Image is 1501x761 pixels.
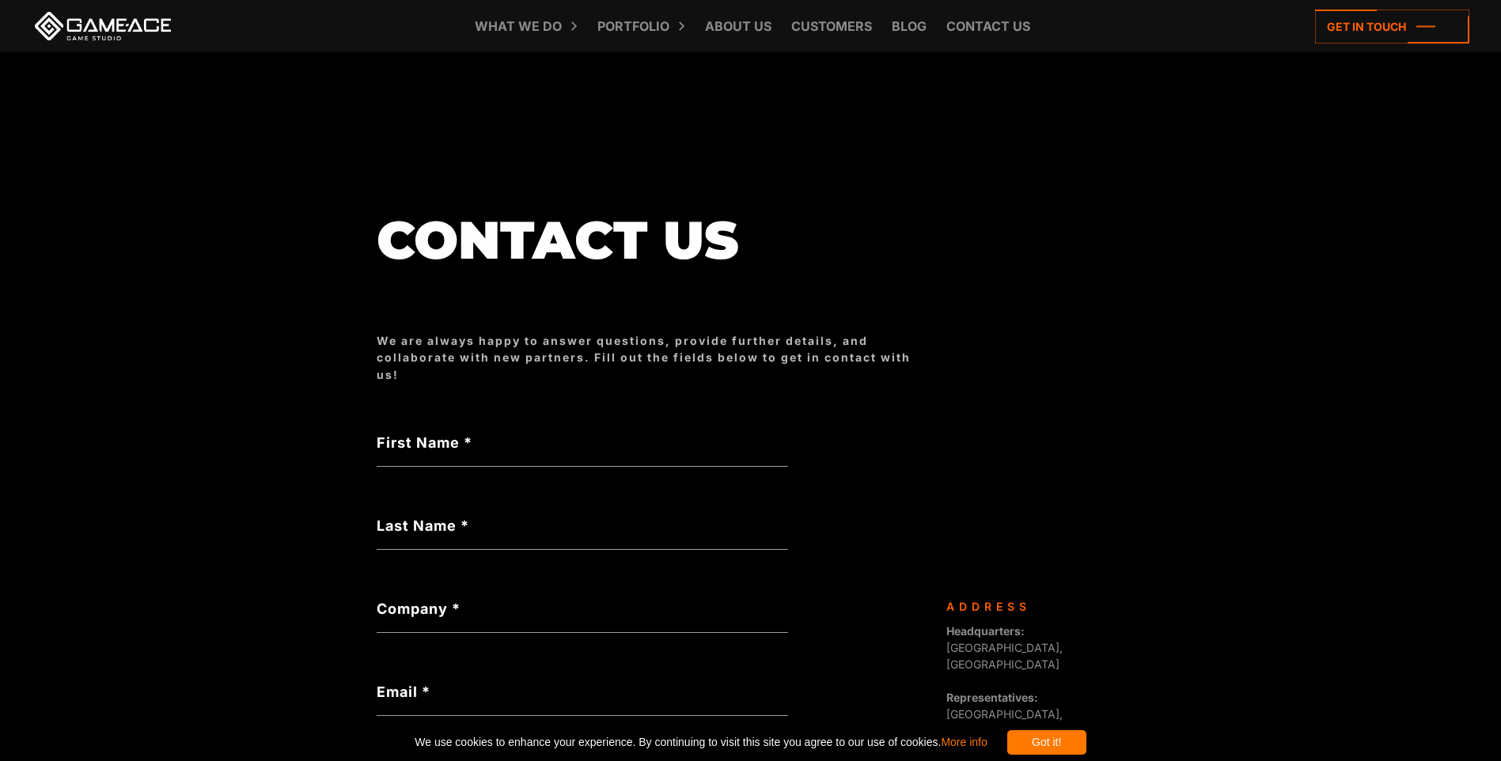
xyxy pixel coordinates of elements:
[946,624,1025,638] strong: Headquarters:
[946,691,1038,704] strong: Representatives:
[377,332,931,383] div: We are always happy to answer questions, provide further details, and collaborate with new partne...
[377,432,788,453] label: First Name *
[377,515,788,536] label: Last Name *
[377,681,788,702] label: Email *
[377,598,788,619] label: Company *
[377,211,931,269] h1: Contact us
[941,736,987,748] a: More info
[1007,730,1086,755] div: Got it!
[415,730,987,755] span: We use cookies to enhance your experience. By continuing to visit this site you agree to our use ...
[1315,9,1469,44] a: Get in touch
[946,598,1112,615] div: Address
[946,624,1063,671] span: [GEOGRAPHIC_DATA], [GEOGRAPHIC_DATA]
